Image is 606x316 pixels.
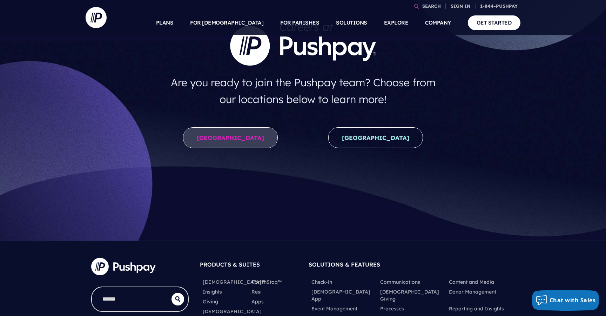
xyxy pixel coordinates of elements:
[156,11,174,35] a: PLANS
[468,15,521,30] a: GET STARTED
[380,305,404,312] a: Processes
[251,278,282,285] a: ParishStaq™
[251,288,262,295] a: Resi
[532,290,599,311] button: Chat with Sales
[203,278,265,285] a: [DEMOGRAPHIC_DATA]™
[336,11,367,35] a: SOLUTIONS
[190,11,263,35] a: FOR [DEMOGRAPHIC_DATA]
[183,127,278,148] a: [GEOGRAPHIC_DATA]
[311,305,357,312] a: Event Management
[449,305,504,312] a: Reporting and Insights
[309,258,515,274] h6: SOLUTIONS & FEATURES
[311,278,332,285] a: Check-in
[280,11,319,35] a: FOR PARISHES
[384,11,409,35] a: EXPLORE
[328,127,423,148] a: [GEOGRAPHIC_DATA]
[200,258,297,274] h6: PRODUCTS & SUITES
[380,288,443,302] a: [DEMOGRAPHIC_DATA] Giving
[251,298,264,305] a: Apps
[203,288,222,295] a: Insights
[164,71,443,110] h4: Are you ready to join the Pushpay team? Choose from our locations below to learn more!
[380,278,420,285] a: Communications
[449,288,496,295] a: Donor Management
[550,296,596,304] span: Chat with Sales
[203,298,218,305] a: Giving
[449,278,494,285] a: Content and Media
[425,11,451,35] a: COMPANY
[311,288,375,302] a: [DEMOGRAPHIC_DATA] App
